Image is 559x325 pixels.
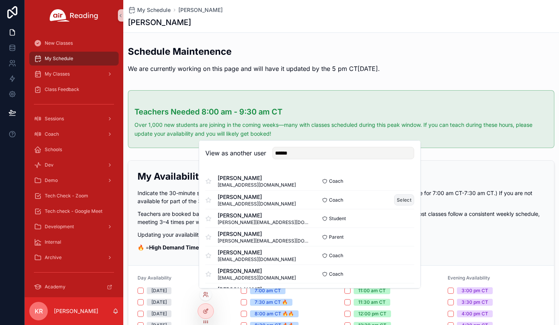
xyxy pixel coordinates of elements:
[45,71,70,77] span: My Classes
[218,201,296,207] span: [EMAIL_ADDRESS][DOMAIN_NAME]
[329,234,344,240] span: Parent
[128,6,171,14] a: My Schedule
[45,116,64,122] span: Sessions
[128,64,380,73] p: We are currently working on this page and will have it updated by the 5 pm CT[DATE].
[25,31,123,297] div: scrollable content
[45,86,79,93] span: Class Feedback
[29,220,119,234] a: Development
[218,286,310,293] span: [PERSON_NAME]
[50,9,98,22] img: App logo
[45,284,65,290] span: Academy
[138,210,545,226] p: Teachers are booked based on their attendance, longevity with Air Reading, availability and teach...
[29,52,119,66] a: My Schedule
[45,254,62,261] span: Archive
[218,230,310,238] span: [PERSON_NAME]
[29,127,119,141] a: Coach
[45,40,73,46] span: New Classes
[218,174,296,182] span: [PERSON_NAME]
[329,253,343,259] span: Coach
[462,310,488,317] div: 4:00 pm CT
[29,83,119,96] a: Class Feedback
[218,219,310,226] span: [PERSON_NAME][EMAIL_ADDRESS][DOMAIN_NAME]
[255,310,294,317] div: 8:00 am CT 🔥🔥
[29,251,119,264] a: Archive
[205,148,266,158] h2: View as another user
[218,182,296,188] span: [EMAIL_ADDRESS][DOMAIN_NAME]
[45,147,62,153] span: Schools
[218,212,310,219] span: [PERSON_NAME]
[151,299,167,306] div: [DATE]
[45,162,54,168] span: Dev
[29,36,119,50] a: New Classes
[218,256,296,263] span: [EMAIL_ADDRESS][DOMAIN_NAME]
[329,271,343,277] span: Coach
[45,208,102,214] span: Tech check - Google Meet
[218,238,310,244] span: [PERSON_NAME][EMAIL_ADDRESS][DOMAIN_NAME]
[178,6,223,14] a: [PERSON_NAME]
[29,112,119,126] a: Sessions
[45,193,88,199] span: Tech Check - Zoom
[29,67,119,81] a: My Classes
[134,106,548,118] h3: Teachers Needed 8:00 am - 9:30 am CT
[29,158,119,172] a: Dev
[29,189,119,203] a: Tech Check - Zoom
[218,193,296,201] span: [PERSON_NAME]
[29,280,119,294] a: Academy
[329,197,343,203] span: Coach
[462,287,488,294] div: 3:00 pm CT
[29,204,119,218] a: Tech check - Google Meet
[448,275,490,281] span: Evening Availability
[35,306,43,316] span: KR
[29,235,119,249] a: Internal
[138,231,545,239] p: Updating your availability will not affect any classes you have already been scheduled for.
[151,310,167,317] div: [DATE]
[54,307,98,315] p: [PERSON_NAME]
[138,275,171,281] span: Day Availability
[45,177,58,184] span: Demo
[329,216,346,222] span: Student
[29,173,119,187] a: Demo
[329,178,343,184] span: Coach
[138,189,545,205] p: Indicate the 30-minute slots you are available to teach. (For example, selecting 7:00 AM means yo...
[151,287,167,294] div: [DATE]
[138,170,545,183] h2: My Availability
[358,287,386,294] div: 11:00 am CT
[358,299,386,306] div: 11:30 am CT
[218,267,296,275] span: [PERSON_NAME]
[134,106,548,138] div: ### Teachers Needed 8:00 am - 9:30 am CT Over 1,000 new students are joining in the coming weeks—...
[45,224,74,230] span: Development
[138,243,545,251] p: 🔥 =
[149,244,202,251] strong: High Demand Times
[128,45,380,58] h2: Schedule Maintenence
[255,287,281,294] div: 7:00 am CT
[29,143,119,157] a: Schools
[462,299,488,306] div: 3:30 pm CT
[218,275,296,281] span: [EMAIL_ADDRESS][DOMAIN_NAME]
[45,56,73,62] span: My Schedule
[218,249,296,256] span: [PERSON_NAME]
[255,299,288,306] div: 7:30 am CT 🔥
[137,6,171,14] span: My Schedule
[358,310,386,317] div: 12:00 pm CT
[394,194,414,205] button: Select
[45,239,61,245] span: Internal
[128,17,191,28] h1: [PERSON_NAME]
[134,121,548,138] p: Over 1,000 new students are joining in the coming weeks—many with classes scheduled during this p...
[45,131,59,137] span: Coach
